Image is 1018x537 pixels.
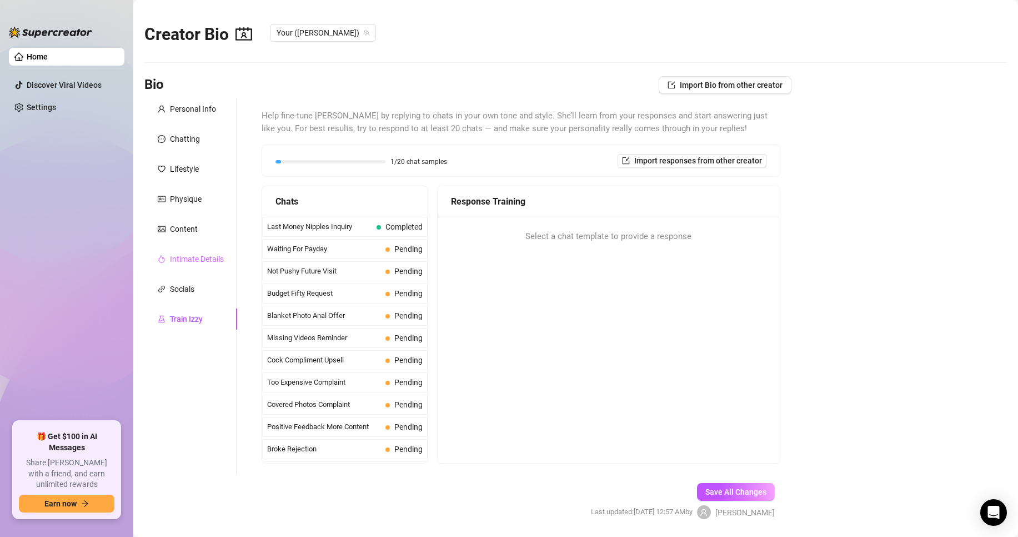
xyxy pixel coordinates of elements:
[262,110,780,136] span: Help fine-tune [PERSON_NAME] by replying to chats in your own tone and style. She’ll learn from y...
[700,509,708,516] span: user
[394,334,423,342] span: Pending
[170,223,198,235] div: Content
[363,29,370,36] span: team
[158,255,166,263] span: fire
[158,315,166,323] span: experiment
[267,332,381,344] span: Missing Videos Reminder
[158,165,166,173] span: heart
[267,355,381,366] span: Cock Compliment Upsell
[390,158,447,165] span: 1/20 chat samples
[394,445,423,454] span: Pending
[622,157,630,165] span: import
[9,27,92,38] img: logo-BBDzfeDw.svg
[170,193,202,205] div: Physique
[668,81,675,89] span: import
[267,377,381,388] span: Too Expensive Complaint
[394,422,423,431] span: Pending
[275,195,298,208] span: Chats
[170,283,194,295] div: Socials
[158,105,166,113] span: user
[267,444,381,455] span: Broke Rejection
[618,154,766,167] button: Import responses from other creator
[394,400,423,409] span: Pending
[27,81,102,89] a: Discover Viral Videos
[705,488,766,496] span: Save All Changes
[267,288,381,299] span: Budget Fifty Request
[267,310,381,321] span: Blanket Photo Anal Offer
[659,76,791,94] button: Import Bio from other creator
[267,399,381,410] span: Covered Photos Complaint
[27,52,48,61] a: Home
[267,421,381,432] span: Positive Feedback More Content
[235,26,252,42] span: contacts
[27,103,56,112] a: Settings
[394,378,423,387] span: Pending
[158,195,166,203] span: idcard
[680,81,783,89] span: Import Bio from other creator
[170,163,199,175] div: Lifestyle
[394,245,423,253] span: Pending
[451,195,766,208] div: Response Training
[44,499,77,508] span: Earn now
[81,500,89,508] span: arrow-right
[19,431,114,453] span: 🎁 Get $100 in AI Messages
[525,230,691,243] span: Select a chat template to provide a response
[634,156,762,165] span: Import responses from other creator
[980,499,1007,526] div: Open Intercom Messenger
[170,103,216,115] div: Personal Info
[385,222,423,231] span: Completed
[591,506,693,518] span: Last updated: [DATE] 12:57 AM by
[394,289,423,298] span: Pending
[144,24,252,45] h2: Creator Bio
[697,483,775,501] button: Save All Changes
[19,495,114,513] button: Earn nowarrow-right
[267,243,381,255] span: Waiting For Payday
[170,133,200,145] div: Chatting
[267,266,381,277] span: Not Pushy Future Visit
[394,356,423,365] span: Pending
[715,506,775,519] span: [PERSON_NAME]
[394,311,423,320] span: Pending
[158,225,166,233] span: picture
[170,313,203,325] div: Train Izzy
[19,458,114,490] span: Share [PERSON_NAME] with a friend, and earn unlimited rewards
[277,24,369,41] span: Your (aubreyxx)
[170,253,224,265] div: Intimate Details
[144,76,164,94] h3: Bio
[158,135,166,143] span: message
[158,285,166,293] span: link
[394,267,423,276] span: Pending
[267,221,372,232] span: Last Money Nipples Inquiry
